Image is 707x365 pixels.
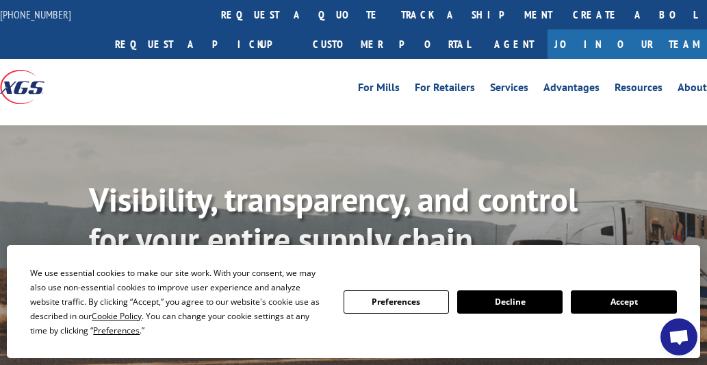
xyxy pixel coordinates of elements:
a: Request a pickup [105,29,303,59]
button: Accept [571,290,676,314]
button: Preferences [344,290,449,314]
a: Resources [615,82,663,97]
a: For Retailers [415,82,475,97]
a: Customer Portal [303,29,480,59]
span: Preferences [93,325,140,336]
a: Join Our Team [548,29,707,59]
div: We use essential cookies to make our site work. With your consent, we may also use non-essential ... [30,266,326,338]
div: Cookie Consent Prompt [7,245,700,358]
a: Services [490,82,528,97]
div: Open chat [660,318,697,355]
span: Cookie Policy [92,310,142,322]
a: Advantages [543,82,600,97]
button: Decline [457,290,563,314]
a: For Mills [358,82,400,97]
a: About [678,82,707,97]
b: Visibility, transparency, and control for your entire supply chain. [89,178,578,260]
a: Agent [480,29,548,59]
